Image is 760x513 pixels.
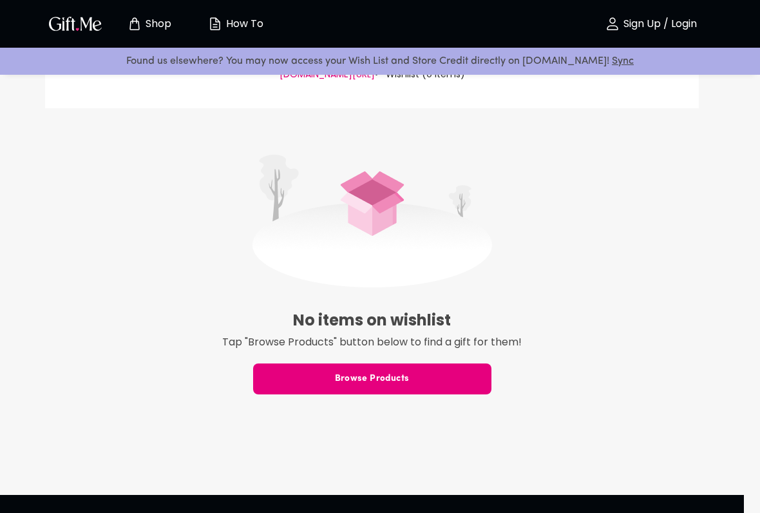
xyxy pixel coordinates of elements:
[252,155,492,287] img: Wishlist is Empty
[45,307,699,334] h6: No items on wishlist
[113,3,184,44] button: Store page
[612,56,634,66] a: Sync
[45,16,106,32] button: GiftMe Logo
[200,3,271,44] button: How To
[207,16,223,32] img: how-to.svg
[586,3,715,44] button: Sign Up / Login
[620,19,697,30] p: Sign Up / Login
[223,19,263,30] p: How To
[142,19,171,30] p: Shop
[253,363,491,394] button: Browse Products
[46,14,104,33] img: GiftMe Logo
[45,334,699,351] p: Tap "Browse Products" button below to find a gift for them!
[10,53,750,70] p: Found us elsewhere? You may now access your Wish List and Store Credit directly on [DOMAIN_NAME]!
[253,372,491,386] span: Browse Products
